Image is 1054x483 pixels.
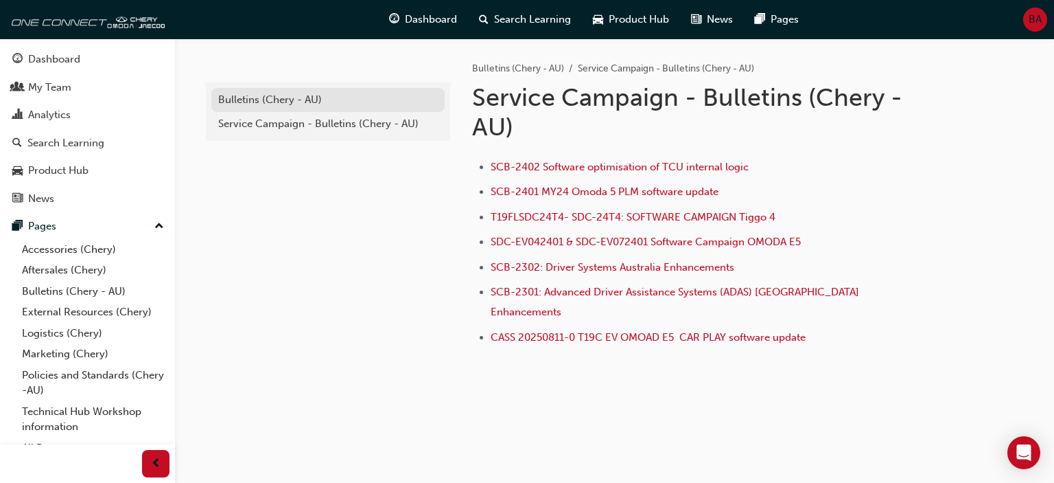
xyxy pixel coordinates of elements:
[5,214,169,239] button: Pages
[27,135,104,151] div: Search Learning
[12,137,22,150] span: search-icon
[218,116,438,132] div: Service Campaign - Bulletins (Chery - AU)
[5,47,169,72] a: Dashboard
[578,61,754,77] li: Service Campaign - Bulletins (Chery - AU)
[151,456,161,473] span: prev-icon
[28,80,71,96] div: My Team
[7,5,165,33] img: oneconnect
[16,323,169,344] a: Logistics (Chery)
[16,344,169,365] a: Marketing (Chery)
[16,438,169,459] a: All Pages
[771,12,799,27] span: Pages
[593,11,603,28] span: car-icon
[468,5,582,34] a: search-iconSearch Learning
[5,158,169,183] a: Product Hub
[491,286,862,318] a: SCB-2301: Advanced Driver Assistance Systems (ADAS) [GEOGRAPHIC_DATA] Enhancements
[12,109,23,122] span: chart-icon
[5,102,169,128] a: Analytics
[707,12,733,27] span: News
[16,239,169,260] a: Accessories (Chery)
[494,12,571,27] span: Search Learning
[609,12,669,27] span: Product Hub
[5,186,169,212] a: News
[472,82,922,142] h1: Service Campaign - Bulletins (Chery - AU)
[1029,12,1042,27] span: BA
[12,54,23,66] span: guage-icon
[211,88,445,112] a: Bulletins (Chery - AU)
[28,107,71,123] div: Analytics
[582,5,680,34] a: car-iconProduct Hub
[491,236,801,248] a: SDC-EV042401 & SDC-EV072401 Software Campaign OMODA E5
[1023,8,1047,32] button: BA
[12,193,23,205] span: news-icon
[16,281,169,302] a: Bulletins (Chery - AU)
[28,191,54,207] div: News
[28,218,56,234] div: Pages
[491,211,775,223] a: T19FLSDC24T4- SDC-24T4: SOFTWARE CAMPAIGN Tiggo 4
[1007,436,1040,469] div: Open Intercom Messenger
[405,12,457,27] span: Dashboard
[5,44,169,214] button: DashboardMy TeamAnalyticsSearch LearningProduct HubNews
[12,221,23,233] span: pages-icon
[5,131,169,156] a: Search Learning
[744,5,810,34] a: pages-iconPages
[16,401,169,438] a: Technical Hub Workshop information
[28,163,89,179] div: Product Hub
[389,11,399,28] span: guage-icon
[16,302,169,323] a: External Resources (Chery)
[16,365,169,401] a: Policies and Standards (Chery -AU)
[378,5,468,34] a: guage-iconDashboard
[755,11,765,28] span: pages-icon
[680,5,744,34] a: news-iconNews
[218,92,438,108] div: Bulletins (Chery - AU)
[12,165,23,177] span: car-icon
[491,161,749,173] a: SCB-2402 Software optimisation of TCU internal logic
[154,218,164,236] span: up-icon
[491,261,734,273] a: SCB-2302: Driver Systems Australia Enhancements
[472,63,564,74] a: Bulletins (Chery - AU)
[491,331,806,344] a: CASS 20250811-0 T19C EV OMOAD E5 CAR PLAY software update
[16,260,169,281] a: Aftersales (Chery)
[211,112,445,136] a: Service Campaign - Bulletins (Chery - AU)
[12,82,23,94] span: people-icon
[5,75,169,100] a: My Team
[691,11,701,28] span: news-icon
[491,186,718,198] a: SCB-2401 MY24 Omoda 5 PLM software update
[28,52,80,67] div: Dashboard
[479,11,489,28] span: search-icon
